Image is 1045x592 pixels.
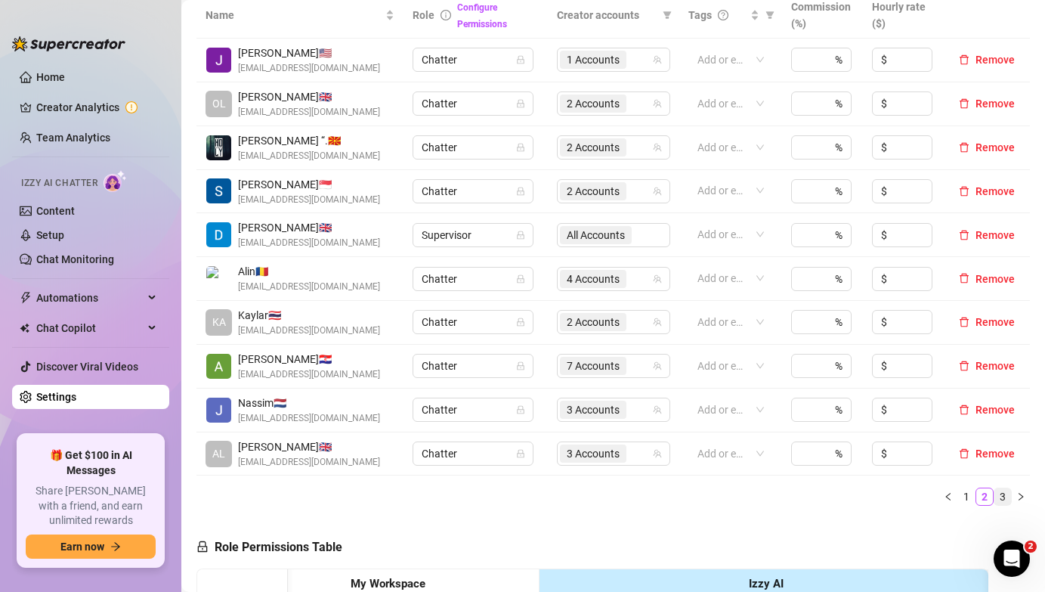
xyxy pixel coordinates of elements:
span: lock [516,99,525,108]
span: delete [959,186,969,197]
li: 3 [994,488,1012,506]
span: Remove [975,141,1015,153]
span: lock [516,405,525,414]
span: [EMAIL_ADDRESS][DOMAIN_NAME] [238,149,380,163]
img: logo-BBDzfeDw.svg [12,36,125,51]
li: 1 [957,488,975,506]
span: delete [959,54,969,65]
span: Automations [36,286,144,310]
span: delete [959,404,969,415]
a: Team Analytics [36,132,110,144]
img: Alin [206,266,231,291]
li: Previous Page [939,488,957,506]
button: Remove [953,401,1021,419]
span: Supervisor [422,224,524,246]
span: [PERSON_NAME] 🇭🇷 [238,351,380,367]
span: 🎁 Get $100 in AI Messages [26,448,156,478]
span: question-circle [718,10,728,20]
span: delete [959,317,969,327]
span: Chat Copilot [36,316,144,340]
span: Remove [975,185,1015,197]
span: delete [959,98,969,109]
span: 3 Accounts [567,401,620,418]
span: Remove [975,273,1015,285]
a: Discover Viral Videos [36,361,138,373]
span: Chatter [422,48,524,71]
span: Alin 🇷🇴 [238,263,380,280]
strong: Izzy AI [749,577,784,590]
span: delete [959,273,969,284]
a: Configure Permissions [457,2,507,29]
span: Kaylar 🇹🇭 [238,307,380,324]
span: arrow-right [110,541,121,552]
button: left [939,488,957,506]
span: 4 Accounts [560,270,626,288]
span: 2 Accounts [560,95,626,113]
span: [PERSON_NAME] 🇬🇧 [238,439,380,455]
span: 2 Accounts [560,138,626,157]
span: lock [516,143,525,152]
iframe: Intercom live chat [994,541,1030,577]
span: [EMAIL_ADDRESS][DOMAIN_NAME] [238,105,380,119]
span: delete [959,361,969,371]
span: lock [516,449,525,458]
button: Remove [953,357,1021,375]
span: Earn now [60,541,104,553]
button: Remove [953,445,1021,463]
span: 3 Accounts [567,445,620,462]
li: 2 [975,488,994,506]
a: 3 [994,488,1011,505]
button: Remove [953,226,1021,244]
span: [EMAIL_ADDRESS][DOMAIN_NAME] [238,193,380,207]
img: Viktor “holy” Velickovski [206,135,231,160]
button: Remove [953,313,1021,331]
a: Setup [36,229,64,241]
span: delete [959,142,969,153]
span: Chatter [422,92,524,115]
span: 4 Accounts [567,271,620,287]
span: Share [PERSON_NAME] with a friend, and earn unlimited rewards [26,484,156,528]
span: Remove [975,229,1015,241]
span: lock [516,318,525,327]
span: Chatter [422,398,524,421]
a: Home [36,71,65,83]
span: [PERSON_NAME] 🇺🇸 [238,45,380,61]
span: filter [663,11,672,20]
span: [EMAIL_ADDRESS][DOMAIN_NAME] [238,411,380,426]
li: Next Page [1012,488,1030,506]
span: Chatter [422,268,524,290]
span: 2 Accounts [567,139,620,156]
span: filter [765,11,774,20]
span: Remove [975,448,1015,460]
span: [EMAIL_ADDRESS][DOMAIN_NAME] [238,280,380,294]
span: right [1016,492,1025,501]
img: Nassim [206,398,231,423]
span: Chatter [422,355,524,377]
span: team [653,55,662,64]
span: KA [212,314,226,330]
span: 1 Accounts [560,51,626,69]
button: Remove [953,270,1021,288]
span: filter [762,4,778,26]
span: Remove [975,404,1015,416]
span: lock [516,361,525,370]
span: 1 Accounts [567,51,620,68]
span: lock [516,274,525,284]
span: 3 Accounts [560,401,626,419]
span: Nassim 🇳🇱 [238,395,380,411]
span: team [653,361,662,370]
span: info-circle [441,10,451,20]
span: Chatter [422,180,524,203]
span: Creator accounts [557,7,657,23]
img: Chat Copilot [20,323,29,333]
button: Remove [953,182,1021,200]
span: [EMAIL_ADDRESS][DOMAIN_NAME] [238,236,380,250]
span: 2 Accounts [567,95,620,112]
span: lock [516,55,525,64]
span: team [653,449,662,458]
img: Simon Ovčar [206,178,231,203]
a: Creator Analytics exclamation-circle [36,95,157,119]
span: OL [212,95,226,112]
a: 2 [976,488,993,505]
span: 3 Accounts [560,445,626,463]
